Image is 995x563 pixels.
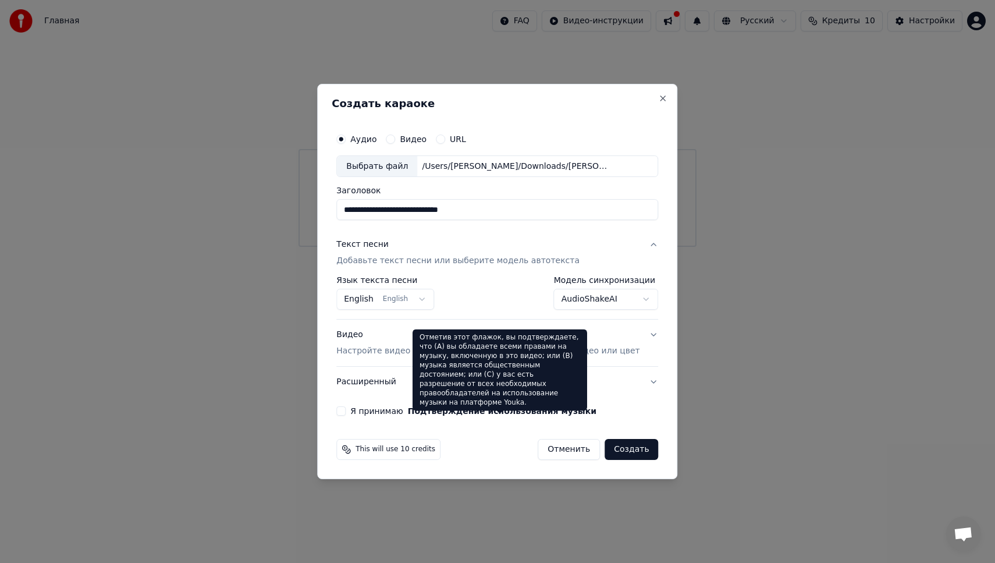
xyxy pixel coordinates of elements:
[337,156,417,177] div: Выбрать файл
[336,345,639,357] p: Настройте видео караоке: используйте изображение, видео или цвет
[408,407,596,415] button: Я принимаю
[554,277,659,285] label: Модель синхронизации
[336,239,389,251] div: Текст песни
[450,135,466,143] label: URL
[336,277,658,320] div: Текст песниДобавьте текст песни или выберите модель автотекста
[400,135,427,143] label: Видео
[336,330,639,357] div: Видео
[332,98,663,109] h2: Создать караоке
[336,230,658,277] button: Текст песниДобавьте текст песни или выберите модель автотекста
[336,187,658,195] label: Заголовок
[350,135,376,143] label: Аудио
[336,320,658,367] button: ВидеоНастройте видео караоке: используйте изображение, видео или цвет
[538,439,600,460] button: Отменить
[336,367,658,397] button: Расширенный
[336,277,434,285] label: Язык текста песни
[356,445,435,454] span: This will use 10 credits
[605,439,658,460] button: Создать
[417,161,615,172] div: /Users/[PERSON_NAME]/Downloads/[PERSON_NAME] and [PERSON_NAME] (minus 2).mp3
[336,256,580,267] p: Добавьте текст песни или выберите модель автотекста
[413,330,587,411] div: Отметив этот флажок, вы подтверждаете, что (A) вы обладаете всеми правами на музыку, включенную в...
[350,407,596,415] label: Я принимаю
